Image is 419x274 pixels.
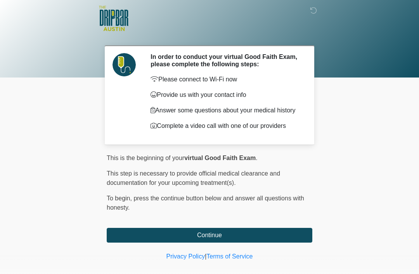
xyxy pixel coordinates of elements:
img: Agent Avatar [113,53,136,76]
p: Please connect to Wi-Fi now [151,75,301,84]
span: This step is necessary to provide official medical clearance and documentation for your upcoming ... [107,170,280,186]
a: Privacy Policy [166,253,205,260]
p: Answer some questions about your medical history [151,106,301,115]
a: | [205,253,206,260]
strong: virtual Good Faith Exam [184,155,256,161]
p: Provide us with your contact info [151,90,301,100]
span: press the continue button below and answer all questions with honesty. [107,195,304,211]
p: Complete a video call with one of our providers [151,121,301,131]
span: This is the beginning of your [107,155,184,161]
h2: In order to conduct your virtual Good Faith Exam, please complete the following steps: [151,53,301,68]
button: Continue [107,228,312,243]
img: The DRIPBaR - Austin The Domain Logo [99,6,128,31]
span: . [256,155,257,161]
a: Terms of Service [206,253,253,260]
span: To begin, [107,195,133,202]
